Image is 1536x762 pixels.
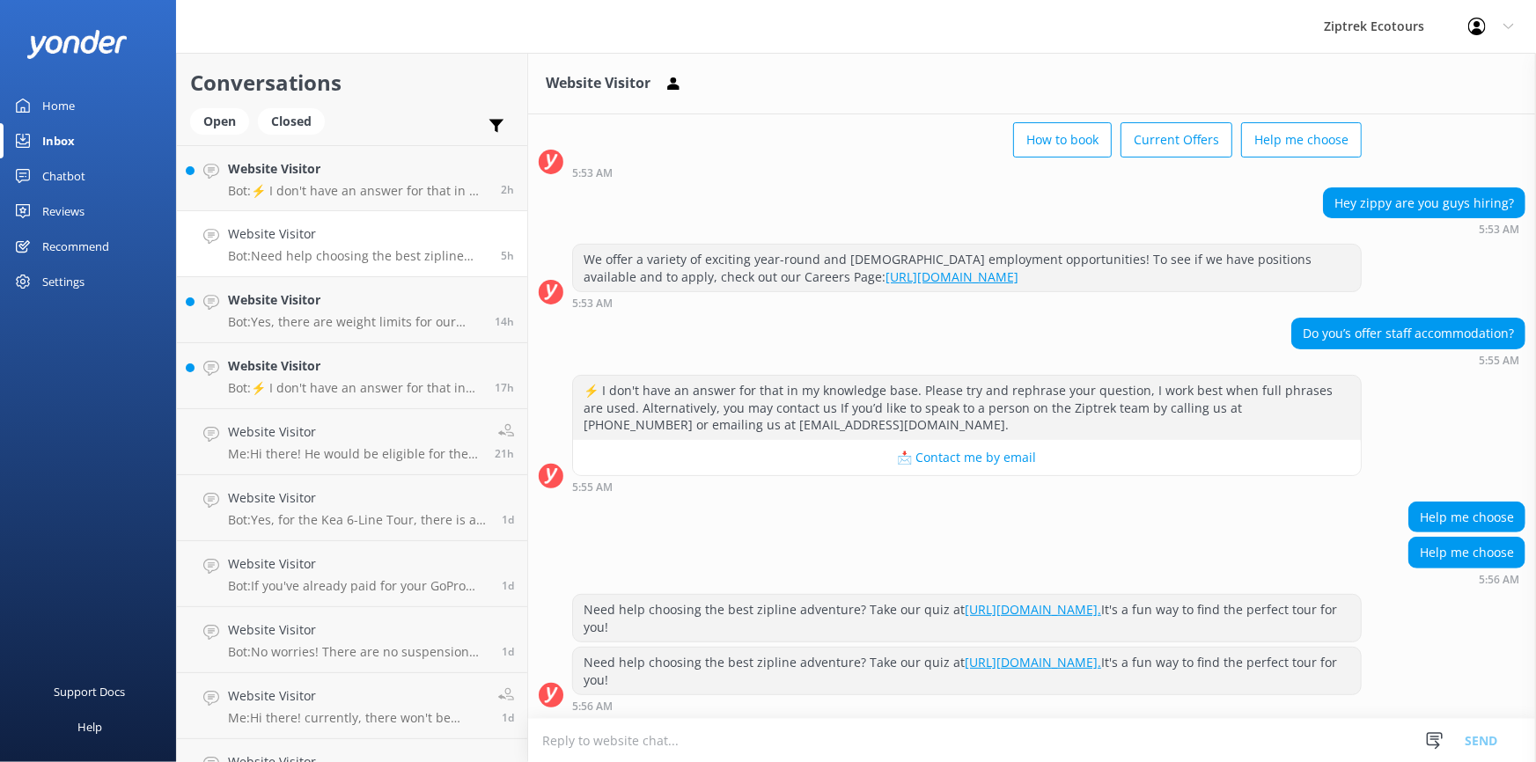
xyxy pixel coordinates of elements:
[572,482,613,493] strong: 5:55 AM
[177,673,527,739] a: Website VisitorMe:Hi there! currently, there won't be anyone at our treehouse, however the guides...
[1324,188,1525,218] div: Hey zippy are you guys hiring?
[42,88,75,123] div: Home
[228,314,481,330] p: Bot: Yes, there are weight limits for our tours. The maximum weight limit is 125kg (275lbs). For ...
[177,409,527,475] a: Website VisitorMe:Hi there! He would be eligible for the Moa 4-Line Tour only as the other tours ...
[258,108,325,135] div: Closed
[228,578,489,594] p: Bot: If you've already paid for your GoPro footage, you'll receive an email with all your footage...
[177,607,527,673] a: Website VisitorBot:No worries! There are no suspension bridges between platforms on any of our to...
[177,277,527,343] a: Website VisitorBot:Yes, there are weight limits for our tours. The maximum weight limit is 125kg ...
[228,512,489,528] p: Bot: Yes, for the Kea 6-Line Tour, there is a minimum weight limit of 30kgs (66lbs). If a youth i...
[177,145,527,211] a: Website VisitorBot:⚡ I don't have an answer for that in my knowledge base. Please try and rephras...
[572,701,613,712] strong: 5:56 AM
[228,710,485,726] p: Me: Hi there! currently, there won't be anyone at our treehouse, however the guides should arrive...
[177,211,527,277] a: Website VisitorBot:Need help choosing the best zipline adventure? Take our quiz at [URL][DOMAIN_N...
[1408,573,1525,585] div: Sep 23 2025 05:56am (UTC +12:00) Pacific/Auckland
[573,245,1361,291] div: We offer a variety of exciting year-round and [DEMOGRAPHIC_DATA] employment opportunities! To see...
[1121,122,1232,158] button: Current Offers
[572,166,1362,179] div: Sep 23 2025 05:53am (UTC +12:00) Pacific/Auckland
[177,475,527,541] a: Website VisitorBot:Yes, for the Kea 6-Line Tour, there is a minimum weight limit of 30kgs (66lbs)...
[502,710,514,725] span: Sep 21 2025 12:12pm (UTC +12:00) Pacific/Auckland
[42,123,75,158] div: Inbox
[1013,122,1112,158] button: How to book
[572,480,1362,493] div: Sep 23 2025 05:55am (UTC +12:00) Pacific/Auckland
[228,644,489,660] p: Bot: No worries! There are no suspension bridges between platforms on any of our tours. You're al...
[228,290,481,310] h4: Website Visitor
[55,674,126,709] div: Support Docs
[572,700,1362,712] div: Sep 23 2025 05:56am (UTC +12:00) Pacific/Auckland
[965,654,1101,670] a: [URL][DOMAIN_NAME].
[190,108,249,135] div: Open
[1291,354,1525,366] div: Sep 23 2025 05:55am (UTC +12:00) Pacific/Auckland
[1292,319,1525,348] div: Do you’s offer staff accommodation?
[228,183,488,199] p: Bot: ⚡ I don't have an answer for that in my knowledge base. Please try and rephrase your questio...
[1479,575,1519,585] strong: 5:56 AM
[42,264,85,299] div: Settings
[1241,122,1362,158] button: Help me choose
[26,30,128,59] img: yonder-white-logo.png
[573,440,1361,475] button: 📩 Contact me by email
[572,297,1362,309] div: Sep 23 2025 05:53am (UTC +12:00) Pacific/Auckland
[1409,502,1525,532] div: Help me choose
[501,182,514,197] span: Sep 23 2025 08:51am (UTC +12:00) Pacific/Auckland
[502,644,514,659] span: Sep 21 2025 07:36pm (UTC +12:00) Pacific/Auckland
[886,268,1018,285] a: [URL][DOMAIN_NAME]
[501,248,514,263] span: Sep 23 2025 05:56am (UTC +12:00) Pacific/Auckland
[573,595,1361,641] div: Need help choosing the best zipline adventure? Take our quiz at It's a fun way to find the perfec...
[502,512,514,527] span: Sep 22 2025 09:43am (UTC +12:00) Pacific/Auckland
[190,66,514,99] h2: Conversations
[572,298,613,309] strong: 5:53 AM
[228,488,489,508] h4: Website Visitor
[228,686,485,706] h4: Website Visitor
[228,224,488,244] h4: Website Visitor
[77,709,102,744] div: Help
[573,648,1361,694] div: Need help choosing the best zipline adventure? Take our quiz at It's a fun way to find the perfec...
[258,111,334,130] a: Closed
[502,578,514,593] span: Sep 21 2025 08:16pm (UTC +12:00) Pacific/Auckland
[228,248,488,264] p: Bot: Need help choosing the best zipline adventure? Take our quiz at [URL][DOMAIN_NAME]. It's a f...
[42,158,85,194] div: Chatbot
[228,422,481,442] h4: Website Visitor
[546,72,650,95] h3: Website Visitor
[228,554,489,574] h4: Website Visitor
[42,194,85,229] div: Reviews
[42,229,109,264] div: Recommend
[572,168,613,179] strong: 5:53 AM
[228,356,481,376] h4: Website Visitor
[1479,355,1519,366] strong: 5:55 AM
[495,446,514,461] span: Sep 22 2025 01:38pm (UTC +12:00) Pacific/Auckland
[177,343,527,409] a: Website VisitorBot:⚡ I don't have an answer for that in my knowledge base. Please try and rephras...
[190,111,258,130] a: Open
[495,380,514,395] span: Sep 22 2025 05:22pm (UTC +12:00) Pacific/Auckland
[965,601,1101,618] a: [URL][DOMAIN_NAME].
[228,620,489,640] h4: Website Visitor
[573,376,1361,440] div: ⚡ I don't have an answer for that in my knowledge base. Please try and rephrase your question, I ...
[228,159,488,179] h4: Website Visitor
[1323,223,1525,235] div: Sep 23 2025 05:53am (UTC +12:00) Pacific/Auckland
[1479,224,1519,235] strong: 5:53 AM
[1409,538,1525,568] div: Help me choose
[495,314,514,329] span: Sep 22 2025 08:31pm (UTC +12:00) Pacific/Auckland
[177,541,527,607] a: Website VisitorBot:If you've already paid for your GoPro footage, you'll receive an email with al...
[228,380,481,396] p: Bot: ⚡ I don't have an answer for that in my knowledge base. Please try and rephrase your questio...
[228,446,481,462] p: Me: Hi there! He would be eligible for the Moa 4-Line Tour only as the other tours have a minimum...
